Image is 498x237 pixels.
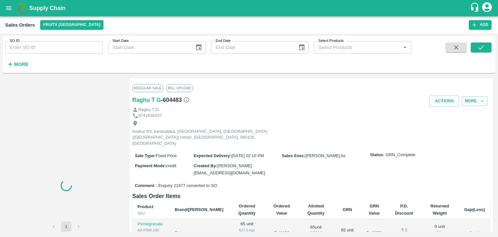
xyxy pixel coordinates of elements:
span: Regular Sale [132,84,163,92]
label: Sale Type : [135,153,156,158]
div: SKU [137,210,164,216]
span: Enquiry 21877 converted to SO [158,183,217,189]
b: Allotted Quantity [307,204,325,216]
span: [PERSON_NAME][EMAIL_ADDRESS][DOMAIN_NAME] [194,163,265,175]
p: Raghu T G [138,107,159,113]
div: Sales Orders [5,21,35,29]
b: P.D. Discount [395,204,413,216]
span: [DATE] 02:10 PM [231,153,264,158]
label: Expected Delivery : [194,153,231,158]
strong: More [14,62,29,67]
label: Status: [370,152,384,158]
input: Select Products [316,43,399,52]
b: Ordered Quantity [238,204,255,216]
button: Add [469,20,492,30]
label: Sales Exec : [282,153,305,158]
label: SO ID [10,38,19,44]
p: huskur i53, kanarataka, [GEOGRAPHIC_DATA], [GEOGRAPHIC_DATA] ([GEOGRAPHIC_DATA]) Urban, [GEOGRAPH... [132,129,278,147]
label: Start Date [113,38,129,44]
p: 9741636337 [138,113,162,119]
a: Supply Chain [29,4,470,13]
b: Returned Weight [431,204,449,216]
p: Pomegranate [137,221,164,227]
span: credit [166,163,176,168]
div: 0 Kg [426,230,454,235]
label: Created By : [194,163,217,168]
b: Gap(Loss) [464,207,485,212]
button: Open [401,43,409,52]
span: Bill Upload [166,84,193,92]
input: End Date [211,41,293,54]
span: [PERSON_NAME].ks [305,153,346,158]
div: ₹ 0 [393,227,415,233]
b: Product [137,204,153,209]
b: Supply Chain [29,5,65,11]
input: Enter SO ID [5,41,103,54]
input: Start Date [108,41,190,54]
img: logo [16,2,29,15]
button: More [5,59,30,70]
a: Raghu T G [132,95,161,105]
span: GRN_Complete [385,152,415,158]
div: account of current user [481,1,493,15]
div: customer-support [470,2,481,14]
span: Fixed Price [156,153,177,158]
b: Ordered Value [273,204,290,216]
b: GRN [343,207,352,212]
button: Actions [430,95,459,107]
button: Choose date [193,41,205,54]
button: page 1 [61,221,71,232]
label: Payment Mode : [135,163,166,168]
button: open drawer [1,1,16,16]
h6: Sales Order Items [132,192,490,201]
h6: - 604483 [161,95,189,105]
label: Select Products [318,38,344,44]
label: End Date [216,38,231,44]
b: GRN Value [369,204,380,216]
nav: pagination navigation [48,221,85,232]
b: Brand/[PERSON_NAME] [175,207,223,212]
button: More [462,96,488,106]
button: Choose date [296,41,308,54]
label: Comment : [135,183,157,189]
button: Select DC [40,20,104,30]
